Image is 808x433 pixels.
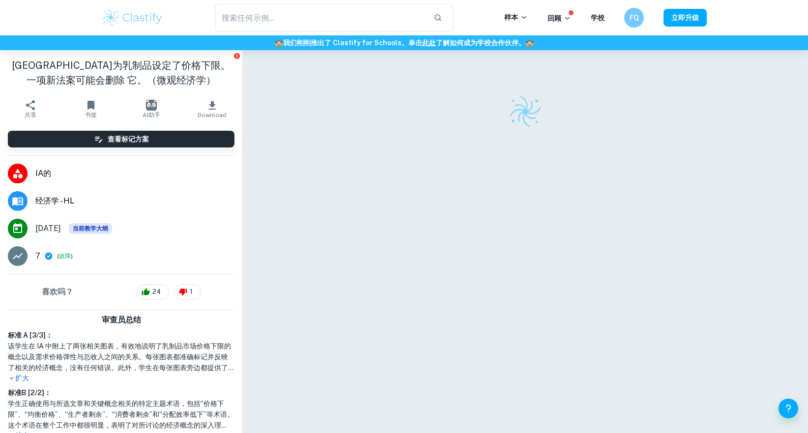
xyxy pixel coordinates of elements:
input: 搜索任何示例... [215,4,426,31]
button: 故障 [59,252,71,260]
span: 共享 [25,111,36,119]
span: [DATE] [35,223,61,234]
a: 学校 [591,14,605,22]
h6: 喜欢吗？ [42,286,73,298]
h6: 审查员总结 [4,314,238,326]
button: AI助手 [121,95,182,123]
span: 🏫 [525,39,534,47]
div: 1 [174,284,201,300]
h1: 该学生在 IA 中附上了两张相关图表，有效地说明了乳制品市场价格下限的概念以及需求价格弹性与总收入之间的关系。每张图表都准确标记并反映了相关的经济概念，没有任何错误。此外，学生在每张图表旁边都提... [8,341,234,373]
span: ( ) [57,252,73,261]
button: 查看标记方案 [8,131,234,147]
font: 立即升级 [671,12,699,24]
h1: [GEOGRAPHIC_DATA]为乳制品设定了价格下限。一项新法案可能会删除 它。（微观经济学） [8,58,234,87]
span: 书签 [85,111,97,119]
button: 报告问题 [233,52,240,59]
button: 书签 [60,95,121,123]
img: Clastify logo [508,94,543,129]
font: 回顾 [548,13,561,24]
h6: FQ [629,12,640,23]
h1: 学生正确使用与所选文章和关键概念相关的特定主题术语，包括“价格下限”、“均衡价格”、“生产者剩余”、“消费者剩余”和“分配效率低下”等术语。这个术语在整个工作中都很明显，表明了对所讨论的经济概念... [8,398,234,431]
font: 标准 A [3/3]： [8,331,53,339]
a: 此处 [422,39,436,47]
font: 样本 [504,12,518,23]
font: 标准B [2/2]： [8,389,51,397]
span: 🏫 [275,39,283,47]
img: Clastify 标志 [101,8,164,28]
span: 当前教学大纲 [69,223,112,234]
span: IA的 [35,168,234,179]
span: 24 [147,287,166,297]
h6: 查看标记方案 [108,134,149,144]
div: 24 [137,284,169,300]
div: 该示例基于当前的教学大纲。在编写课程作业时，请随时参考它以获取灵感/想法。 [69,223,112,234]
button: 帮助和反馈 [779,399,798,418]
span: AI助手 [143,111,160,119]
p: 7 [35,250,40,262]
button: Download [182,95,242,123]
span: 经济学 - HL [35,195,234,207]
font: 扩大 [15,373,29,383]
img: AI助手 [146,100,157,111]
button: FQ [624,8,644,28]
span: 1 [184,287,198,297]
span: Download [198,112,227,118]
h6: 我们刚刚推出了 Clastify for Schools。单击 了解如何成为学校合作伙伴。 [2,37,806,48]
button: 立即升级 [664,9,707,27]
